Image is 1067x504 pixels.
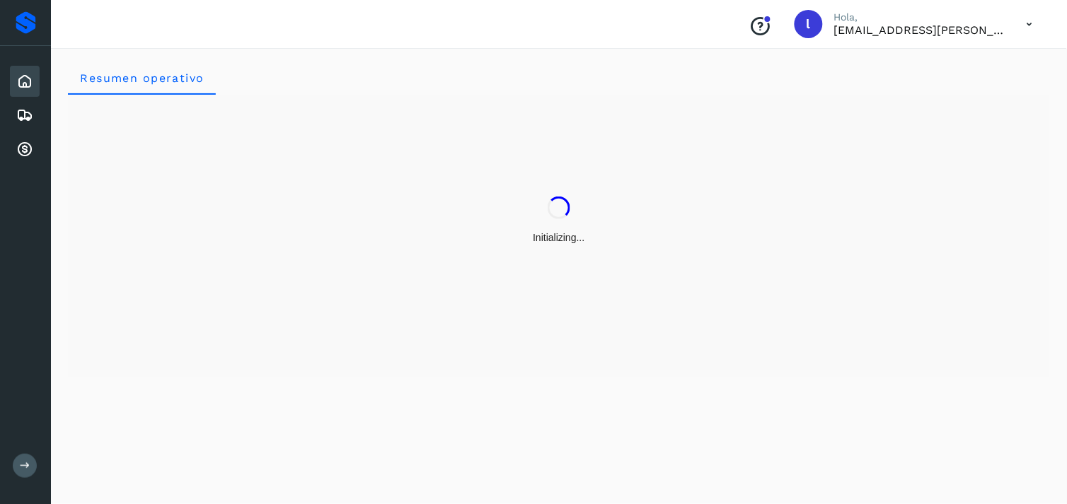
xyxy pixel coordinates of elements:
[10,66,40,97] div: Inicio
[79,71,204,85] span: Resumen operativo
[834,11,1004,23] p: Hola,
[10,134,40,165] div: Cuentas por cobrar
[834,23,1004,37] p: lauraamalia.castillo@xpertal.com
[10,100,40,131] div: Embarques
